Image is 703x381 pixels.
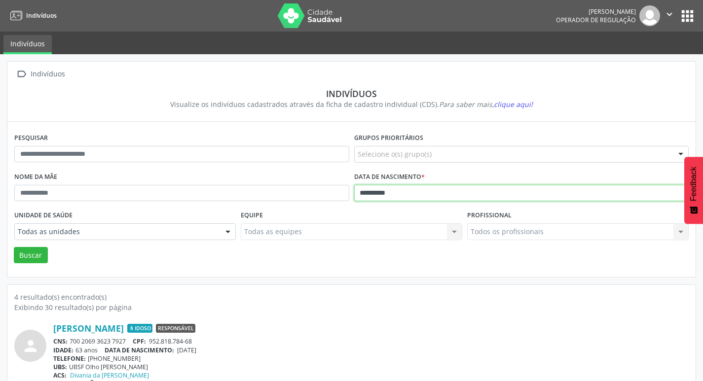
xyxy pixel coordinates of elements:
[53,337,68,346] span: CNS:
[660,5,679,26] button: 
[53,371,67,380] span: ACS:
[354,170,425,185] label: Data de nascimento
[14,170,57,185] label: Nome da mãe
[354,131,423,146] label: Grupos prioritários
[53,337,689,346] div: 700 2069 3623 7927
[467,208,512,223] label: Profissional
[53,363,689,371] div: UBSF Olho [PERSON_NAME]
[241,208,263,223] label: Equipe
[14,247,48,264] button: Buscar
[689,167,698,201] span: Feedback
[7,7,57,24] a: Indivíduos
[14,208,73,223] label: Unidade de saúde
[26,11,57,20] span: Indivíduos
[14,67,29,81] i: 
[494,100,533,109] span: clique aqui!
[53,354,689,363] div: [PHONE_NUMBER]
[14,292,689,302] div: 4 resultado(s) encontrado(s)
[53,363,67,371] span: UBS:
[14,67,67,81] a:  Indivíduos
[149,337,192,346] span: 952.818.784-68
[127,324,152,333] span: Idoso
[679,7,696,25] button: apps
[133,337,146,346] span: CPF:
[14,131,48,146] label: Pesquisar
[70,371,149,380] a: Divania da [PERSON_NAME]
[53,346,689,354] div: 63 anos
[14,302,689,312] div: Exibindo 30 resultado(s) por página
[53,346,74,354] span: IDADE:
[29,67,67,81] div: Indivíduos
[21,88,682,99] div: Indivíduos
[21,99,682,109] div: Visualize os indivíduos cadastrados através da ficha de cadastro individual (CDS).
[664,9,675,20] i: 
[53,323,124,334] a: [PERSON_NAME]
[556,16,636,24] span: Operador de regulação
[53,354,86,363] span: TELEFONE:
[358,149,432,159] span: Selecione o(s) grupo(s)
[177,346,196,354] span: [DATE]
[684,157,703,224] button: Feedback - Mostrar pesquisa
[556,7,636,16] div: [PERSON_NAME]
[156,324,195,333] span: Responsável
[639,5,660,26] img: img
[105,346,174,354] span: DATA DE NASCIMENTO:
[439,100,533,109] i: Para saber mais,
[18,227,216,237] span: Todas as unidades
[3,35,52,54] a: Indivíduos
